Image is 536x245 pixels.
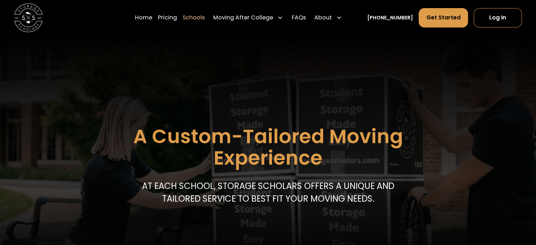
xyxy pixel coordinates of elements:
[14,4,43,32] img: Storage Scholars main logo
[291,8,306,27] a: FAQs
[312,8,345,27] div: About
[213,13,273,22] div: Moving After College
[135,8,152,27] a: Home
[210,8,286,27] div: Moving After College
[367,14,413,22] a: [PHONE_NUMBER]
[314,13,332,22] div: About
[183,8,205,27] a: Schools
[138,180,398,206] p: At each school, storage scholars offers a unique and tailored service to best fit your Moving needs.
[98,126,438,169] h1: A Custom-Tailored Moving Experience
[419,8,468,27] a: Get Started
[158,8,177,27] a: Pricing
[474,8,522,27] a: Log In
